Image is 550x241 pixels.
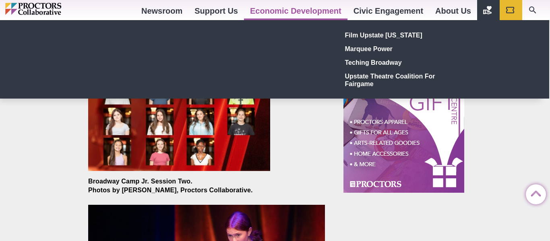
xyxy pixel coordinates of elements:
[526,185,542,201] a: Back to Top
[342,28,459,42] a: Film Upstate [US_STATE]
[342,42,459,56] a: Marquee Power
[5,3,96,15] img: Proctors logo
[343,92,464,193] iframe: Advertisement
[342,69,459,91] a: Upstate Theatre Coalition for Fairgame
[342,56,459,69] a: Teching Broadway
[88,187,253,194] strong: Photos by [PERSON_NAME], Proctors Collaborative.
[88,178,192,185] strong: Broadway Camp Jr. Session Two.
